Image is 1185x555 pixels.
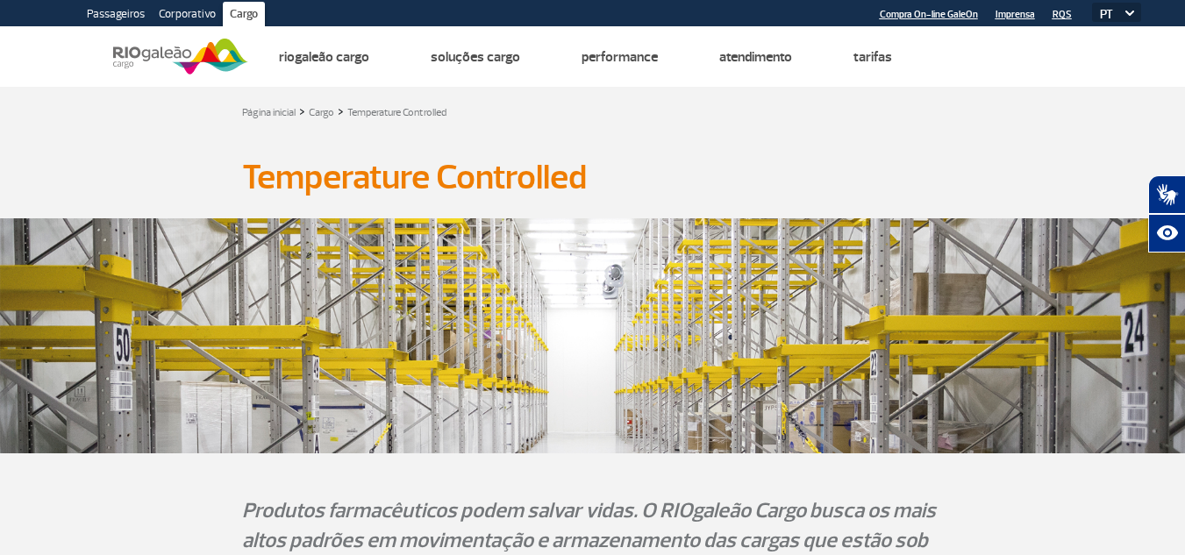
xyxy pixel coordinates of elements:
[1148,175,1185,214] button: Abrir tradutor de língua de sinais.
[347,106,446,119] a: Temperature Controlled
[719,48,792,66] a: Atendimento
[223,2,265,30] a: Cargo
[299,101,305,121] a: >
[309,106,334,119] a: Cargo
[582,48,658,66] a: Performance
[242,162,944,192] h1: Temperature Controlled
[996,9,1035,20] a: Imprensa
[242,106,296,119] a: Página inicial
[1053,9,1072,20] a: RQS
[80,2,152,30] a: Passageiros
[279,48,369,66] a: Riogaleão Cargo
[431,48,520,66] a: Soluções Cargo
[338,101,344,121] a: >
[853,48,892,66] a: Tarifas
[152,2,223,30] a: Corporativo
[1148,175,1185,253] div: Plugin de acessibilidade da Hand Talk.
[1148,214,1185,253] button: Abrir recursos assistivos.
[880,9,978,20] a: Compra On-line GaleOn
